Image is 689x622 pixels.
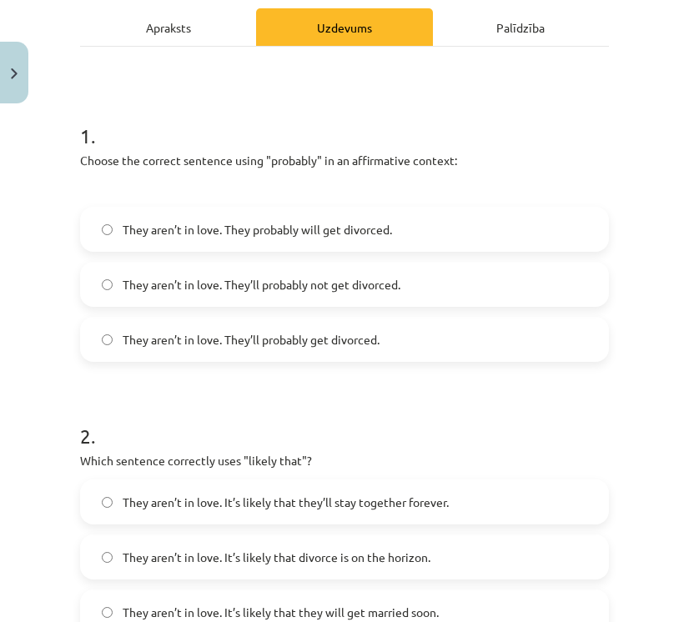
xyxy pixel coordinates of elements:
[123,221,392,238] span: They aren’t in love. They probably will get divorced.
[102,552,113,563] input: They aren’t in love. It’s likely that divorce is on the horizon.
[123,549,430,566] span: They aren’t in love. It’s likely that divorce is on the horizon.
[102,497,113,508] input: They aren’t in love. It’s likely that they’ll stay together forever.
[433,8,609,46] div: Palīdzība
[102,334,113,345] input: They aren’t in love. They’ll probably get divorced.
[123,604,439,621] span: They aren’t in love. It’s likely that they will get married soon.
[256,8,432,46] div: Uzdevums
[123,494,449,511] span: They aren’t in love. It’s likely that they’ll stay together forever.
[123,331,380,349] span: They aren’t in love. They’ll probably get divorced.
[11,68,18,79] img: icon-close-lesson-0947bae3869378f0d4975bcd49f059093ad1ed9edebbc8119c70593378902aed.svg
[80,452,609,469] p: Which sentence correctly uses "likely that"?
[102,607,113,618] input: They aren’t in love. It’s likely that they will get married soon.
[102,224,113,235] input: They aren’t in love. They probably will get divorced.
[102,279,113,290] input: They aren’t in love. They’ll probably not get divorced.
[80,395,609,447] h1: 2 .
[123,276,400,293] span: They aren’t in love. They’ll probably not get divorced.
[80,8,256,46] div: Apraksts
[80,95,609,147] h1: 1 .
[80,152,609,169] p: Choose the correct sentence using "probably" in an affirmative context:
